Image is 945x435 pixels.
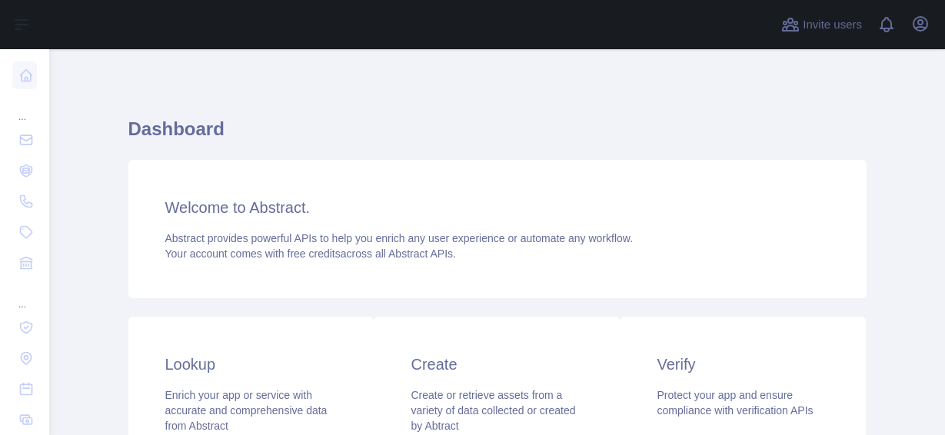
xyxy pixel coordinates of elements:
h1: Dashboard [128,117,867,154]
h3: Lookup [165,354,338,375]
h3: Verify [657,354,829,375]
div: ... [12,92,37,123]
button: Invite users [778,12,865,37]
span: Enrich your app or service with accurate and comprehensive data from Abstract [165,389,328,432]
h3: Welcome to Abstract. [165,197,830,218]
span: Create or retrieve assets from a variety of data collected or created by Abtract [411,389,575,432]
span: Your account comes with across all Abstract APIs. [165,247,456,260]
span: Protect your app and ensure compliance with verification APIs [657,389,813,417]
span: Abstract provides powerful APIs to help you enrich any user experience or automate any workflow. [165,232,634,244]
div: ... [12,280,37,310]
h3: Create [411,354,583,375]
span: Invite users [803,16,862,34]
span: free credits [288,247,341,260]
